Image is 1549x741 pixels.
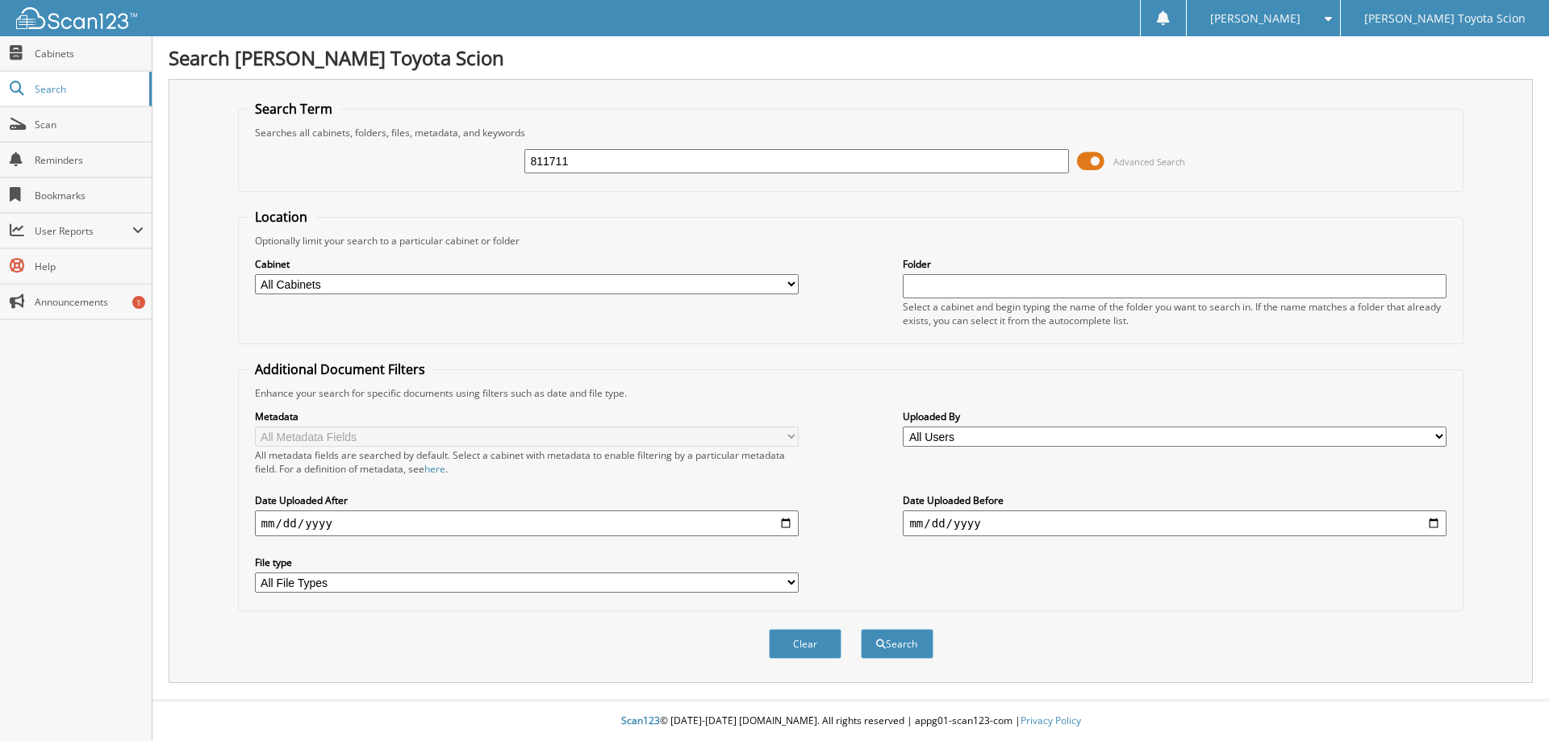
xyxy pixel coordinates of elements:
label: Date Uploaded After [255,493,799,507]
div: Enhance your search for specific documents using filters such as date and file type. [247,386,1455,400]
div: Searches all cabinets, folders, files, metadata, and keywords [247,126,1455,139]
span: Search [35,82,141,96]
span: [PERSON_NAME] [1210,14,1301,23]
div: Select a cabinet and begin typing the name of the folder you want to search in. If the name match... [903,300,1447,327]
span: Advanced Search [1113,156,1185,168]
a: Privacy Policy [1021,714,1081,727]
span: User Reports [35,224,132,238]
input: start [255,510,799,536]
label: Uploaded By [903,410,1447,423]
h1: Search [PERSON_NAME] Toyota Scion [169,44,1533,71]
div: All metadata fields are searched by default. Select a cabinet with metadata to enable filtering b... [255,448,799,476]
button: Search [861,629,933,659]
legend: Location [247,208,315,226]
label: Date Uploaded Before [903,493,1447,507]
span: Scan [35,118,144,131]
input: end [903,510,1447,536]
div: © [DATE]-[DATE] [DOMAIN_NAME]. All rights reserved | appg01-scan123-com | [152,701,1549,741]
label: Folder [903,257,1447,271]
div: 1 [132,296,145,309]
label: Metadata [255,410,799,423]
legend: Search Term [247,100,340,118]
span: Cabinets [35,47,144,60]
span: Scan123 [621,714,660,727]
label: Cabinet [255,257,799,271]
span: Bookmarks [35,189,144,202]
iframe: Chat Widget [1468,664,1549,741]
span: Reminders [35,153,144,167]
span: Help [35,260,144,273]
button: Clear [769,629,841,659]
legend: Additional Document Filters [247,360,433,378]
a: here [424,462,445,476]
span: Announcements [35,295,144,309]
span: [PERSON_NAME] Toyota Scion [1364,14,1526,23]
div: Optionally limit your search to a particular cabinet or folder [247,234,1455,248]
img: scan123-logo-white.svg [16,7,137,29]
label: File type [255,556,799,569]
